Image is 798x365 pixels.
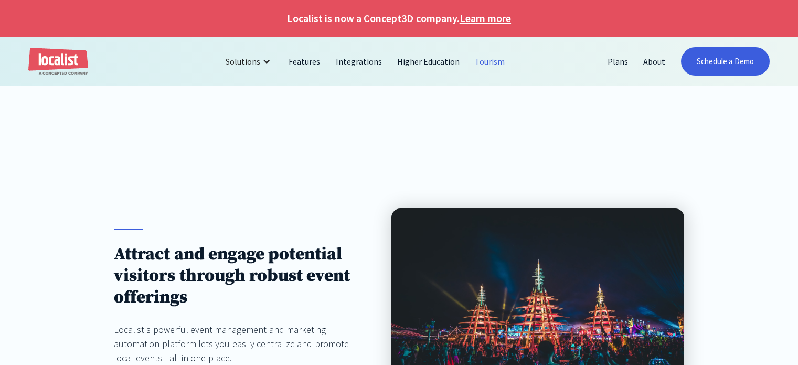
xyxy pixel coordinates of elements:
[218,49,281,74] div: Solutions
[28,48,88,76] a: home
[114,322,370,365] div: Localist's powerful event management and marketing automation platform lets you easily centralize...
[467,49,513,74] a: Tourism
[114,244,370,308] h1: Attract and engage potential visitors through robust event offerings
[328,49,390,74] a: Integrations
[681,47,770,76] a: Schedule a Demo
[460,11,511,26] a: Learn more
[636,49,673,74] a: About
[600,49,636,74] a: Plans
[226,55,260,68] div: Solutions
[281,49,328,74] a: Features
[390,49,468,74] a: Higher Education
